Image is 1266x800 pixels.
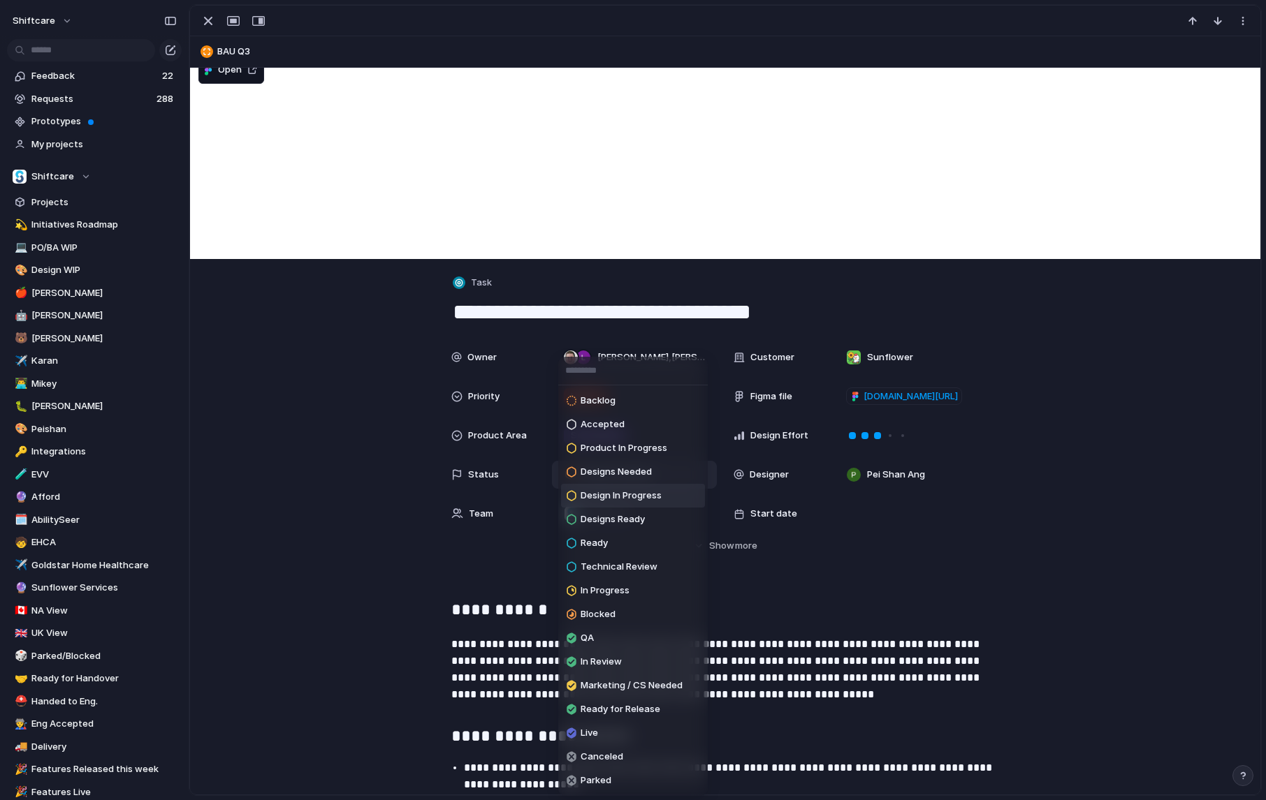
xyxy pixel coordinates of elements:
span: Design In Progress [581,489,662,503]
span: Accepted [581,417,625,431]
span: Designs Needed [581,465,652,479]
span: Marketing / CS Needed [581,679,683,692]
span: In Review [581,655,622,669]
span: Live [581,726,598,740]
span: Product In Progress [581,441,667,455]
span: In Progress [581,584,630,598]
span: Technical Review [581,560,657,574]
span: Backlog [581,394,616,408]
span: Ready for Release [581,702,660,716]
span: Designs Ready [581,512,645,526]
span: Parked [581,773,611,787]
span: Ready [581,536,608,550]
span: QA [581,631,594,645]
span: Canceled [581,750,623,764]
span: Blocked [581,607,616,621]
